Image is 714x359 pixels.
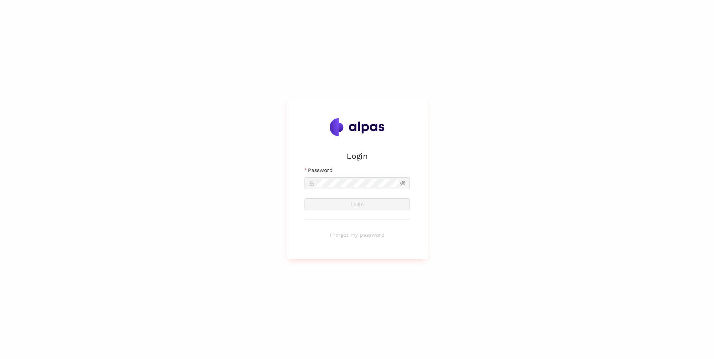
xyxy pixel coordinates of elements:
span: eye-invisible [400,181,405,186]
img: Alpas.ai Logo [330,118,385,136]
button: I forgot my password [304,229,410,241]
input: Password [316,179,399,187]
span: lock [309,181,314,186]
button: Login [304,198,410,210]
h2: Login [304,150,410,162]
label: Password [304,166,333,174]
